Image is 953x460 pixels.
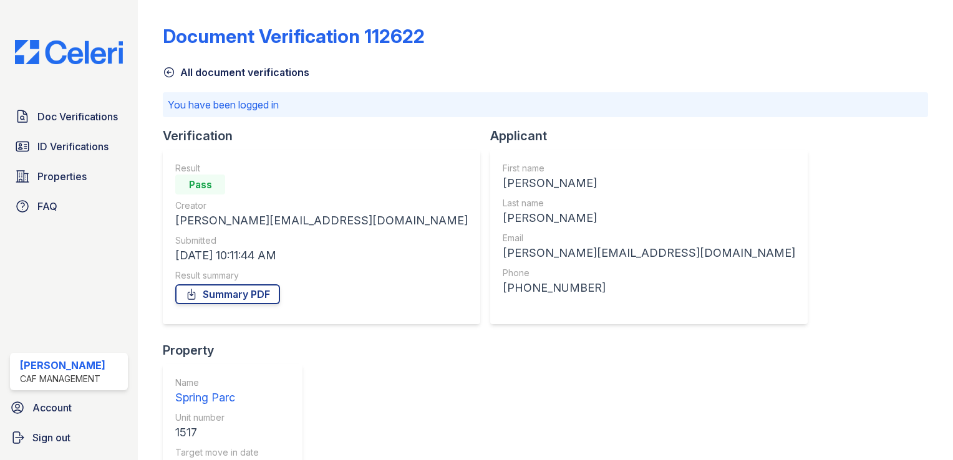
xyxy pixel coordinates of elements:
a: All document verifications [163,65,309,80]
div: Unit number [175,411,259,424]
a: ID Verifications [10,134,128,159]
span: Account [32,400,72,415]
a: Sign out [5,425,133,450]
div: Target move in date [175,446,259,459]
img: CE_Logo_Blue-a8612792a0a2168367f1c8372b55b34899dd931a85d93a1a3d3e32e68fde9ad4.png [5,40,133,64]
a: Doc Verifications [10,104,128,129]
a: Account [5,395,133,420]
div: First name [503,162,795,175]
div: Applicant [490,127,818,145]
a: Summary PDF [175,284,280,304]
div: [PERSON_NAME][EMAIL_ADDRESS][DOMAIN_NAME] [175,212,468,229]
a: Properties [10,164,128,189]
div: [PERSON_NAME] [503,209,795,227]
div: Spring Parc [175,389,259,406]
div: CAF Management [20,373,105,385]
div: Last name [503,197,795,209]
span: Properties [37,169,87,184]
a: FAQ [10,194,128,219]
div: Verification [163,127,490,145]
div: Email [503,232,795,244]
div: Property [163,342,312,359]
div: [PERSON_NAME] [503,175,795,192]
span: FAQ [37,199,57,214]
div: Phone [503,267,795,279]
div: Submitted [175,234,468,247]
div: Result [175,162,468,175]
div: 1517 [175,424,259,441]
span: Doc Verifications [37,109,118,124]
a: Name Spring Parc [175,376,259,406]
div: Pass [175,175,225,194]
div: Creator [175,199,468,212]
div: [PERSON_NAME] [20,358,105,373]
div: Document Verification 112622 [163,25,425,47]
div: Result summary [175,269,468,282]
div: Name [175,376,259,389]
div: [PERSON_NAME][EMAIL_ADDRESS][DOMAIN_NAME] [503,244,795,262]
div: [PHONE_NUMBER] [503,279,795,297]
p: You have been logged in [168,97,923,112]
div: [DATE] 10:11:44 AM [175,247,468,264]
span: ID Verifications [37,139,109,154]
span: Sign out [32,430,70,445]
